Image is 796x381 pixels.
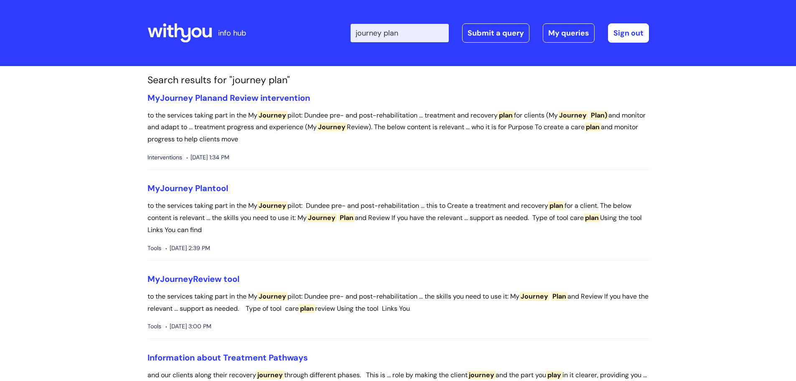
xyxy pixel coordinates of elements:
[148,92,310,103] a: MyJourney Planand Review intervention
[148,183,228,194] a: MyJourney Plantool
[548,201,565,210] span: plan
[462,23,529,43] a: Submit a query
[257,111,287,120] span: Journey
[160,92,193,103] span: Journey
[195,92,212,103] span: Plan
[165,243,210,253] span: [DATE] 2:39 PM
[608,23,649,43] a: Sign out
[148,152,182,163] span: Interventions
[498,111,514,120] span: plan
[257,201,287,210] span: Journey
[257,292,287,301] span: Journey
[351,24,449,42] input: Search
[160,274,193,284] span: Journey
[148,110,649,146] p: to the services taking part in the My pilot: Dundee pre- and post-rehabilitation ... treatment an...
[338,213,355,222] span: Plan
[351,23,649,43] div: | -
[148,291,649,315] p: to the services taking part in the My pilot: Dundee pre- and post-rehabilitation ... the skills y...
[307,213,337,222] span: Journey
[148,274,239,284] a: MyJourneyReview tool
[546,371,562,379] span: play
[584,213,600,222] span: plan
[160,183,193,194] span: Journey
[218,26,246,40] p: info hub
[148,321,161,332] span: Tools
[256,371,284,379] span: journey
[148,74,649,86] h1: Search results for "journey plan"
[186,152,229,163] span: [DATE] 1:34 PM
[195,183,212,194] span: Plan
[551,292,567,301] span: Plan
[148,352,308,363] a: Information about Treatment Pathways
[317,123,347,131] span: Journey
[558,111,588,120] span: Journey
[148,200,649,236] p: to the services taking part in the My pilot: Dundee pre- and post-rehabilitation ... this to Crea...
[299,304,315,313] span: plan
[543,23,595,43] a: My queries
[590,111,608,120] span: Plan)
[148,243,161,253] span: Tools
[585,123,601,131] span: plan
[519,292,549,301] span: Journey
[468,371,496,379] span: journey
[165,321,211,332] span: [DATE] 3:00 PM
